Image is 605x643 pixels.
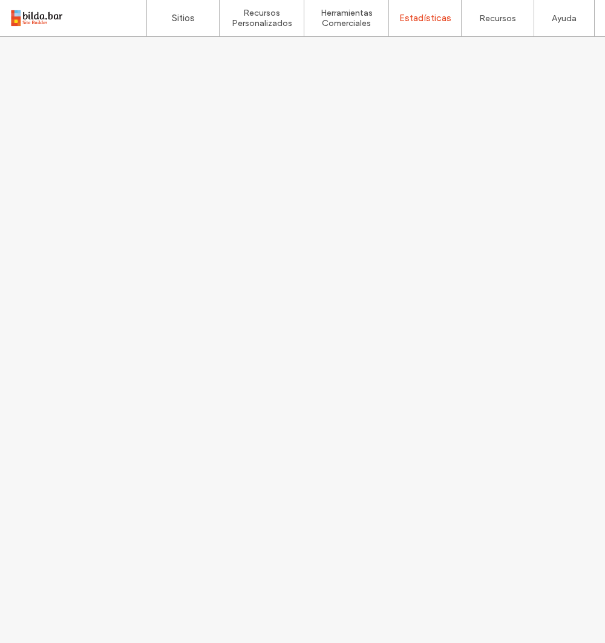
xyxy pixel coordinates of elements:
[220,8,304,28] label: Recursos Personalizados
[479,13,516,24] label: Recursos
[172,13,195,24] label: Sitios
[304,8,388,28] label: Herramientas Comerciales
[552,13,577,24] label: Ayuda
[399,13,451,24] label: Estadísticas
